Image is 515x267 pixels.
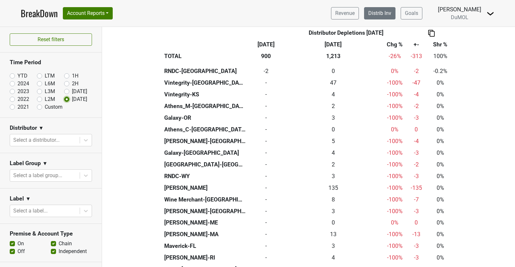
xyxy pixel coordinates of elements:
div: 8 [286,195,380,204]
div: 2 [286,160,380,169]
th: 135.000 [284,182,382,194]
div: 2 [286,102,380,110]
th: 3.000 [284,170,382,182]
div: -13 [409,230,423,238]
td: -100 % [382,229,407,240]
td: 0% [425,112,456,124]
th: 0 [284,217,382,229]
td: 0 [247,170,284,182]
img: Copy to clipboard [428,30,435,37]
div: 4 [286,149,380,157]
td: 0 [247,89,284,100]
th: Chg %: activate to sort column ascending [382,39,407,50]
td: -100 % [382,89,407,100]
th: Maverick-FL [163,240,248,252]
td: 0% [425,77,456,89]
td: -100 % [382,77,407,89]
td: 0 [247,147,284,159]
th: 3.000 [284,240,382,252]
td: 0 [247,229,284,240]
img: Dropdown Menu [486,10,494,18]
td: -100 % [382,147,407,159]
td: -100 % [382,240,407,252]
td: 0% [425,252,456,264]
th: Distributor Depletions [DATE] [284,27,407,39]
a: Goals [401,7,422,19]
th: +-: activate to sort column ascending [407,39,425,50]
div: - [249,184,283,192]
div: - [249,218,283,227]
td: 0 [247,252,284,264]
td: 0 [247,240,284,252]
div: - [249,125,283,134]
td: -100 % [382,252,407,264]
div: -47 [409,79,423,87]
div: -4 [409,90,423,99]
td: 0% [425,205,456,217]
th: [GEOGRAPHIC_DATA]-[GEOGRAPHIC_DATA] [163,159,248,170]
span: ▼ [26,195,31,203]
td: 100% [425,50,456,62]
div: -4 [409,137,423,145]
td: 0 [247,135,284,147]
div: -3 [409,242,423,250]
td: 0 [247,217,284,229]
label: 2024 [17,80,29,88]
div: -7 [409,195,423,204]
th: Galaxy-[GEOGRAPHIC_DATA] [163,147,248,159]
th: 1,213 [284,50,382,62]
label: 2021 [17,103,29,111]
th: Galaxy-OR [163,112,248,124]
th: 13.167 [284,229,382,240]
td: 0 % [382,124,407,135]
span: -313 [411,53,422,59]
td: 0 [247,182,284,194]
div: - [249,207,283,215]
div: - [249,242,283,250]
button: Account Reports [63,7,113,19]
div: 47 [286,79,380,87]
td: 0 [247,194,284,205]
td: -2 [247,65,284,77]
th: 1.830 [284,100,382,112]
label: L2M [45,95,55,103]
span: -26% [389,53,401,59]
td: 0% [425,182,456,194]
div: -2 [409,160,423,169]
th: 0 [284,65,382,77]
th: 7.500 [284,194,382,205]
td: 0% [425,124,456,135]
th: &nbsp;: activate to sort column ascending [163,39,248,50]
div: -135 [409,184,423,192]
td: 0 % [382,65,407,77]
th: 46.834 [284,77,382,89]
td: 0% [425,240,456,252]
td: 0 [247,124,284,135]
label: LTM [45,72,55,80]
th: RNDC-WY [163,170,248,182]
div: 5 [286,137,380,145]
td: 0% [425,100,456,112]
div: - [249,195,283,204]
div: - [249,230,283,238]
td: -100 % [382,159,407,170]
button: Reset filters [10,33,92,46]
th: Sep '25: activate to sort column ascending [247,39,284,50]
td: -100 % [382,100,407,112]
th: 3.168 [284,112,382,124]
th: [PERSON_NAME]-MA [163,229,248,240]
label: [DATE] [72,95,87,103]
div: -2 [409,67,423,75]
div: 3 [286,242,380,250]
td: 0 [247,77,284,89]
td: 0 [247,112,284,124]
th: 3.000 [284,205,382,217]
td: 0 [247,205,284,217]
div: - [249,137,283,145]
th: 1.670 [284,159,382,170]
label: 2022 [17,95,29,103]
div: -3 [409,253,423,262]
td: 0% [425,89,456,100]
h3: Premise & Account Type [10,230,92,237]
th: Vintegrity-KS [163,89,248,100]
